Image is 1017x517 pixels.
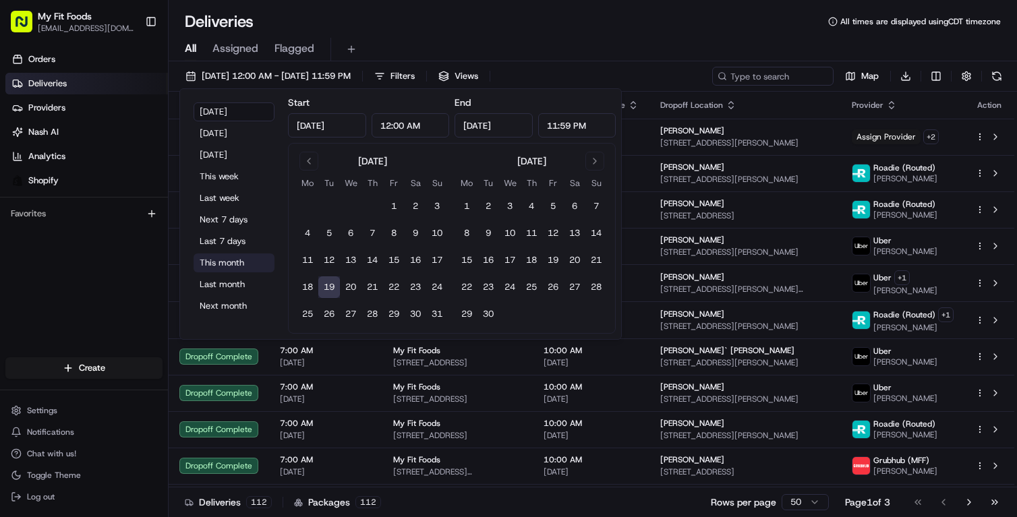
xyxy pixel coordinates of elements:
[538,113,616,138] input: Time
[564,195,585,217] button: 6
[209,173,245,189] button: See all
[5,5,140,38] button: My Fit Foods[EMAIL_ADDRESS][DOMAIN_NAME]
[660,162,724,173] span: [PERSON_NAME]
[521,249,542,271] button: 18
[544,418,639,429] span: 10:00 AM
[544,466,639,477] span: [DATE]
[938,307,954,322] button: +1
[405,176,426,190] th: Saturday
[28,175,59,187] span: Shopify
[179,67,357,86] button: [DATE] 12:00 AM - [DATE] 11:59 PM
[5,357,163,379] button: Create
[852,274,870,292] img: uber-new-logo.jpeg
[456,222,477,244] button: 8
[297,249,318,271] button: 11
[42,209,144,220] span: Wisdom [PERSON_NAME]
[297,222,318,244] button: 4
[852,129,921,144] span: Assign Provider
[61,142,185,153] div: We're available if you need us!
[114,266,125,277] div: 💻
[95,297,163,308] a: Powered byPylon
[229,133,245,149] button: Start new chat
[13,13,40,40] img: Nash
[358,154,387,168] div: [DATE]
[28,53,55,65] span: Orders
[873,285,937,296] span: [PERSON_NAME]
[426,222,448,244] button: 10
[852,237,870,255] img: uber-new-logo.jpeg
[405,195,426,217] button: 2
[873,272,892,283] span: Uber
[318,176,340,190] th: Tuesday
[383,303,405,325] button: 29
[340,249,361,271] button: 13
[873,246,937,257] span: [PERSON_NAME]
[38,23,134,34] button: [EMAIL_ADDRESS][DOMAIN_NAME]
[146,209,151,220] span: •
[5,466,163,485] button: Toggle Theme
[5,444,163,463] button: Chat with us!
[340,276,361,298] button: 20
[134,298,163,308] span: Pylon
[499,222,521,244] button: 10
[499,276,521,298] button: 24
[544,454,639,465] span: 10:00 AM
[660,454,724,465] span: [PERSON_NAME]
[318,249,340,271] button: 12
[27,405,57,416] span: Settings
[390,70,415,82] span: Filters
[13,175,86,186] div: Past conversations
[361,276,383,298] button: 21
[852,311,870,329] img: roadie-logo-v2.jpg
[499,249,521,271] button: 17
[274,40,314,57] span: Flagged
[456,176,477,190] th: Monday
[393,382,440,392] span: My Fit Foods
[521,222,542,244] button: 11
[61,129,221,142] div: Start new chat
[840,16,1001,27] span: All times are displayed using CDT timezone
[405,303,426,325] button: 30
[455,113,533,138] input: Date
[212,40,258,57] span: Assigned
[660,321,830,332] span: [STREET_ADDRESS][PERSON_NAME]
[852,457,870,475] img: 5e692f75ce7d37001a5d71f1
[297,276,318,298] button: 18
[194,210,274,229] button: Next 7 days
[585,276,607,298] button: 28
[845,495,890,509] div: Page 1 of 3
[987,67,1006,86] button: Refresh
[393,418,440,429] span: My Fit Foods
[660,247,830,257] span: [STREET_ADDRESS][PERSON_NAME]
[660,284,830,295] span: [STREET_ADDRESS][PERSON_NAME][US_STATE]
[28,78,67,90] span: Deliveries
[27,448,76,459] span: Chat with us!
[393,345,440,356] span: My Fit Foods
[660,309,724,320] span: [PERSON_NAME]
[660,418,724,429] span: [PERSON_NAME]
[383,222,405,244] button: 8
[246,496,272,508] div: 112
[294,495,381,509] div: Packages
[873,346,892,357] span: Uber
[873,309,935,320] span: Roadie (Routed)
[27,491,55,502] span: Log out
[477,276,499,298] button: 23
[660,272,724,282] span: [PERSON_NAME]
[521,276,542,298] button: 25
[35,87,223,101] input: Clear
[194,102,274,121] button: [DATE]
[393,430,522,441] span: [STREET_ADDRESS]
[27,265,103,278] span: Knowledge Base
[660,235,724,245] span: [PERSON_NAME]
[393,454,440,465] span: My Fit Foods
[280,357,372,368] span: [DATE]
[544,345,639,356] span: 10:00 AM
[873,199,935,210] span: Roadie (Routed)
[873,429,937,440] span: [PERSON_NAME]
[5,73,168,94] a: Deliveries
[585,152,604,171] button: Go to next month
[477,249,499,271] button: 16
[585,249,607,271] button: 21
